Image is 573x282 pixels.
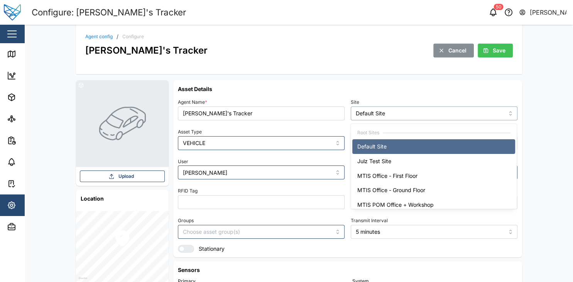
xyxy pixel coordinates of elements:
div: Configure: [PERSON_NAME]'s Tracker [32,6,186,19]
div: / [117,34,118,39]
div: Default Site [352,139,515,154]
input: Choose asset group(s) [183,229,316,235]
h6: Asset Details [178,85,517,93]
div: MTIS Office - First Floor [352,169,515,183]
div: Settings [20,201,47,209]
span: Upload [118,171,134,182]
div: Assets [20,93,44,101]
h6: Location [76,190,169,207]
input: Choose an asset type [178,136,345,150]
h6: Sensors [178,266,517,274]
div: 50 [494,4,504,10]
span: Cancel [448,44,467,57]
label: Asset Type [178,129,202,135]
div: Julz Test Site [352,154,515,169]
a: Agent config [85,34,113,39]
span: Save [493,44,505,57]
div: MTIS POM Office + Workshop [352,198,515,212]
label: User [178,159,188,164]
div: Dashboard [20,71,55,80]
div: Configure [122,34,144,39]
div: Admin [20,223,43,231]
div: Tasks [20,179,41,188]
label: Agent Name [178,100,207,105]
div: MTIS Office - Ground Floor [352,183,515,198]
div: Map marker [113,229,132,250]
img: VEHICLE photo [98,99,147,148]
label: RFID Tag [178,188,198,194]
input: Choose a site [351,106,517,120]
div: Reports [20,136,46,145]
div: Sites [20,115,39,123]
div: [PERSON_NAME] [530,8,567,17]
button: Cancel [433,44,474,57]
label: Site [351,100,359,105]
button: [PERSON_NAME] [519,7,567,18]
div: Alarms [20,158,44,166]
div: Map [20,50,37,58]
div: Root Sites [357,129,510,137]
button: Upload [80,171,165,182]
img: Main Logo [4,4,21,21]
label: Groups [178,218,194,223]
div: [PERSON_NAME]'s Tracker [85,43,208,57]
input: Choose a user [178,165,345,179]
label: Stationary [194,245,225,253]
button: Save [478,44,513,57]
label: Transmit Interval [351,218,388,223]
